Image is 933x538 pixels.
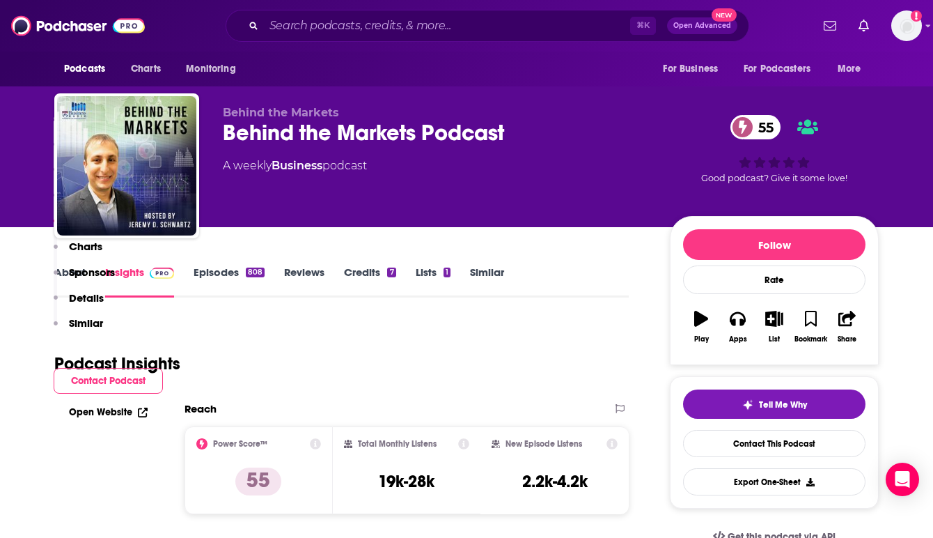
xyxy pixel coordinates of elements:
[522,471,588,492] h3: 2.2k-4.2k
[792,302,829,352] button: Bookmark
[683,390,865,419] button: tell me why sparkleTell Me Why
[719,302,755,352] button: Apps
[683,229,865,260] button: Follow
[54,316,103,342] button: Similar
[246,268,265,277] div: 808
[653,56,735,82] button: open menu
[886,463,919,496] div: Open Intercom Messenger
[744,59,810,79] span: For Podcasters
[829,302,865,352] button: Share
[131,59,161,79] span: Charts
[223,106,339,119] span: Behind the Markets
[185,402,217,415] h2: Reach
[69,266,115,279] p: Sponsors
[630,17,656,35] span: ⌘ K
[794,335,827,344] div: Bookmark
[444,268,450,277] div: 1
[213,439,267,449] h2: Power Score™
[264,15,630,37] input: Search podcasts, credits, & more...
[54,368,163,394] button: Contact Podcast
[735,56,831,82] button: open menu
[683,302,719,352] button: Play
[712,8,737,22] span: New
[756,302,792,352] button: List
[272,159,322,172] a: Business
[729,335,747,344] div: Apps
[667,17,737,34] button: Open AdvancedNew
[838,59,861,79] span: More
[670,106,879,192] div: 55Good podcast? Give it some love!
[54,266,115,291] button: Sponsors
[683,266,865,294] div: Rate
[828,56,879,82] button: open menu
[759,399,807,410] span: Tell Me Why
[64,59,105,79] span: Podcasts
[663,59,718,79] span: For Business
[226,10,749,42] div: Search podcasts, credits, & more...
[69,291,104,305] p: Details
[744,115,781,139] span: 55
[122,56,169,82] a: Charts
[683,468,865,495] button: Export One-Sheet
[186,59,235,79] span: Monitoring
[54,291,104,317] button: Details
[694,335,709,344] div: Play
[194,266,265,298] a: Episodes808
[284,266,324,298] a: Reviews
[505,439,582,449] h2: New Episode Listens
[235,468,281,495] p: 55
[223,157,367,174] div: A weekly podcast
[891,10,922,41] button: Show profile menu
[358,439,437,449] h2: Total Monthly Listens
[54,56,123,82] button: open menu
[69,316,103,330] p: Similar
[470,266,504,298] a: Similar
[853,14,875,38] a: Show notifications dropdown
[673,22,731,29] span: Open Advanced
[387,268,395,277] div: 7
[176,56,253,82] button: open menu
[344,266,395,298] a: Credits7
[769,335,780,344] div: List
[378,471,434,492] h3: 19k-28k
[891,10,922,41] img: User Profile
[838,335,856,344] div: Share
[891,10,922,41] span: Logged in as HughE
[911,10,922,22] svg: Add a profile image
[69,406,148,418] a: Open Website
[57,96,196,236] img: Behind the Markets Podcast
[742,399,753,410] img: tell me why sparkle
[818,14,842,38] a: Show notifications dropdown
[683,430,865,457] a: Contact This Podcast
[416,266,450,298] a: Lists1
[730,115,781,139] a: 55
[11,13,145,39] img: Podchaser - Follow, Share and Rate Podcasts
[701,173,847,183] span: Good podcast? Give it some love!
